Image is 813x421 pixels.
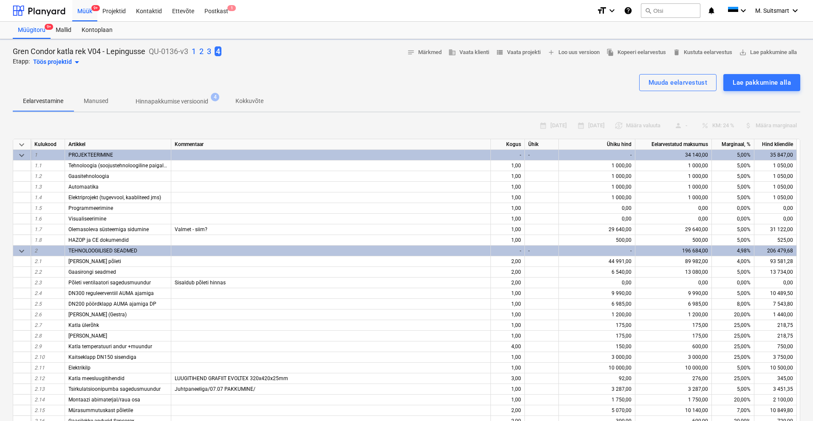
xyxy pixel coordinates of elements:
span: DN200 pöördklapp AUMA ajamiga DP [68,301,156,307]
button: Vaata klienti [445,46,493,59]
span: 9+ [91,5,100,11]
span: 2.6 [34,312,42,318]
div: 4,00% [712,256,754,267]
div: 2,00 [491,405,525,416]
div: - [525,246,559,256]
div: 3 451,35 [754,384,797,395]
span: 2.12 [34,375,45,381]
span: Juhtpaneeliga/07.07 PAKKUMINE/ [175,386,255,392]
button: 4 [215,46,221,57]
div: 3 000,00 [559,352,635,363]
i: keyboard_arrow_down [738,6,748,16]
span: 1.3 [34,184,42,190]
div: 25,00% [712,341,754,352]
div: 1 750,00 [559,395,635,405]
a: Kontoplaan [76,22,118,39]
p: Eelarvestamine [23,97,63,106]
div: 218,75 [754,320,797,331]
i: Abikeskus [624,6,632,16]
span: 2.8 [34,333,42,339]
div: Kulukood [31,139,65,150]
div: - [559,150,635,160]
span: add [547,49,555,56]
div: 3 287,00 [559,384,635,395]
span: notes [407,49,415,56]
div: 5,00% [712,267,754,278]
a: Müügitoru9+ [13,22,51,39]
div: - [525,150,559,160]
div: Ühik [525,139,559,150]
div: 5,00% [712,192,754,203]
div: 20,00% [712,395,754,405]
div: Kommentaar [171,139,491,150]
span: Valmet - siim? [175,226,207,232]
button: Kopeeri eelarvestus [603,46,669,59]
button: Otsi [641,3,700,18]
div: 9 990,00 [635,288,712,299]
div: 25,00% [712,373,754,384]
button: Lae pakkumine alla [736,46,800,59]
div: Muuda eelarvestust [649,77,708,88]
div: 1,00 [491,224,525,235]
span: PROJEKTEERIMINE [68,152,113,158]
span: Gaasirongi seadmed [68,269,116,275]
span: 2.4 [34,290,42,296]
div: 2,00 [491,256,525,267]
div: 1,00 [491,309,525,320]
span: 2.9 [34,344,42,349]
div: 1 050,00 [754,182,797,192]
div: 2 100,00 [754,395,797,405]
div: 2,00 [491,278,525,288]
div: 34 140,00 [635,150,712,160]
a: Mallid [51,22,76,39]
div: 175,00 [635,320,712,331]
span: DN300 reguleerventiil AUMA ajamiga [68,290,154,296]
span: 1.7 [34,226,42,232]
span: Mürasummutuskast põletile [68,407,133,413]
div: 1,00 [491,182,525,192]
div: 93 581,28 [754,256,797,267]
div: 9 990,00 [559,288,635,299]
span: 1 [227,5,236,11]
div: 92,00 [559,373,635,384]
div: 0,00 [635,214,712,224]
div: 0,00 [559,214,635,224]
span: search [645,7,652,14]
span: Kustuta eelarvestus [673,48,732,57]
div: 5,00% [712,384,754,395]
div: 89 982,00 [635,256,712,267]
span: 2.14 [34,397,45,403]
div: 3 287,00 [635,384,712,395]
span: Programmeerimine [68,205,113,211]
span: Kopeeri eelarvestus [606,48,666,57]
div: 10 500,00 [754,363,797,373]
div: 13 734,00 [754,267,797,278]
div: 1,00 [491,395,525,405]
span: Ahenda kategooria [17,246,27,256]
div: 1 440,00 [754,309,797,320]
span: business [448,49,456,56]
div: 3,00 [491,373,525,384]
div: 5,00% [712,182,754,192]
div: 1 000,00 [559,192,635,203]
div: 0,00% [712,278,754,288]
div: 0,00 [754,214,797,224]
span: 2.10 [34,354,45,360]
div: 206 479,68 [754,246,797,256]
span: 2.7 [34,322,42,328]
span: save_alt [739,49,747,56]
div: 3 750,00 [754,352,797,363]
span: TEHNOLOOGILISED SEADMED [68,248,137,254]
div: 175,00 [635,331,712,341]
span: Katla kuivakskeemiskaitse (Gestra) [68,312,127,318]
div: 25,00% [712,352,754,363]
p: 1 [192,46,196,57]
span: Katla meesluugitihendid [68,375,125,381]
div: 29 640,00 [635,224,712,235]
p: 2 [199,46,204,57]
span: Loo uus versioon [547,48,600,57]
span: Märkmed [407,48,442,57]
span: Elektriprojekt (tugevvool, kaabliteed jms) [68,195,161,200]
span: 9+ [45,24,53,30]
